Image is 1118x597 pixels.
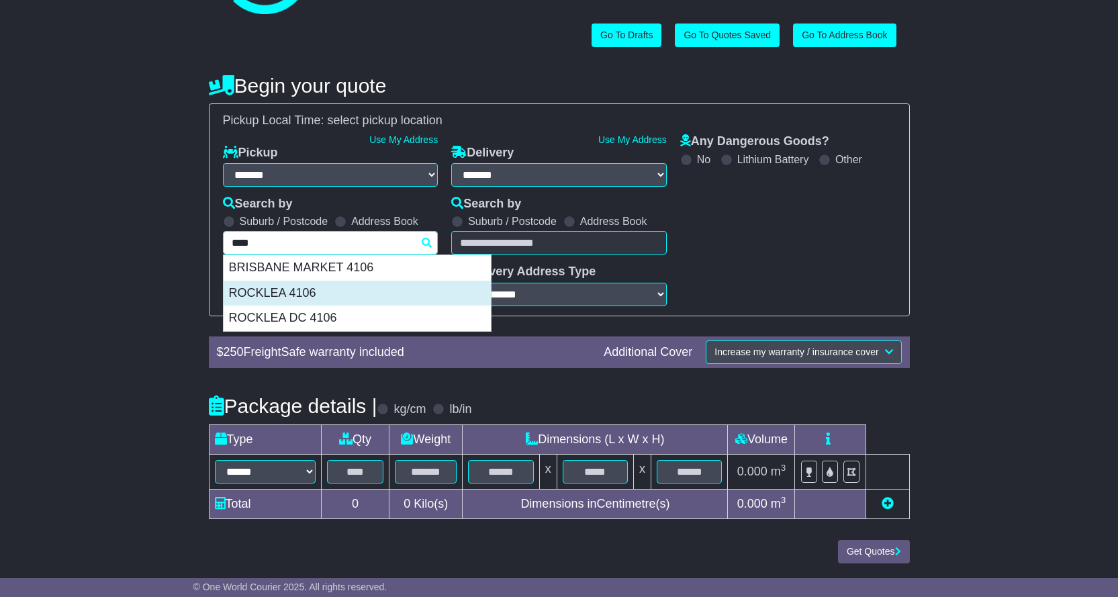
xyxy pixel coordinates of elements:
[389,424,463,454] td: Weight
[737,465,767,478] span: 0.000
[193,582,387,592] span: © One World Courier 2025. All rights reserved.
[449,402,471,417] label: lb/in
[328,113,442,127] span: select pickup location
[728,424,795,454] td: Volume
[598,134,667,145] a: Use My Address
[224,306,491,331] div: ROCKLEA DC 4106
[592,24,661,47] a: Go To Drafts
[209,424,321,454] td: Type
[697,153,710,166] label: No
[404,497,410,510] span: 0
[675,24,780,47] a: Go To Quotes Saved
[463,424,728,454] td: Dimensions (L x W x H)
[224,255,491,281] div: BRISBANE MARKET 4106
[539,454,557,489] td: x
[793,24,896,47] a: Go To Address Book
[389,489,463,518] td: Kilo(s)
[634,454,651,489] td: x
[463,489,728,518] td: Dimensions in Centimetre(s)
[737,153,809,166] label: Lithium Battery
[223,197,293,212] label: Search by
[781,495,786,505] sup: 3
[209,75,910,97] h4: Begin your quote
[882,497,894,510] a: Add new item
[321,424,389,454] td: Qty
[706,340,901,364] button: Increase my warranty / insurance cover
[771,497,786,510] span: m
[451,146,514,160] label: Delivery
[714,347,878,357] span: Increase my warranty / insurance cover
[224,281,491,306] div: ROCKLEA 4106
[216,113,902,128] div: Pickup Local Time:
[597,345,699,360] div: Additional Cover
[737,497,767,510] span: 0.000
[393,402,426,417] label: kg/cm
[468,215,557,228] label: Suburb / Postcode
[223,146,278,160] label: Pickup
[369,134,438,145] a: Use My Address
[209,395,377,417] h4: Package details |
[680,134,829,149] label: Any Dangerous Goods?
[835,153,862,166] label: Other
[240,215,328,228] label: Suburb / Postcode
[321,489,389,518] td: 0
[451,265,596,279] label: Delivery Address Type
[209,489,321,518] td: Total
[451,197,521,212] label: Search by
[838,540,910,563] button: Get Quotes
[224,345,244,359] span: 250
[580,215,647,228] label: Address Book
[351,215,418,228] label: Address Book
[210,345,598,360] div: $ FreightSafe warranty included
[771,465,786,478] span: m
[781,463,786,473] sup: 3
